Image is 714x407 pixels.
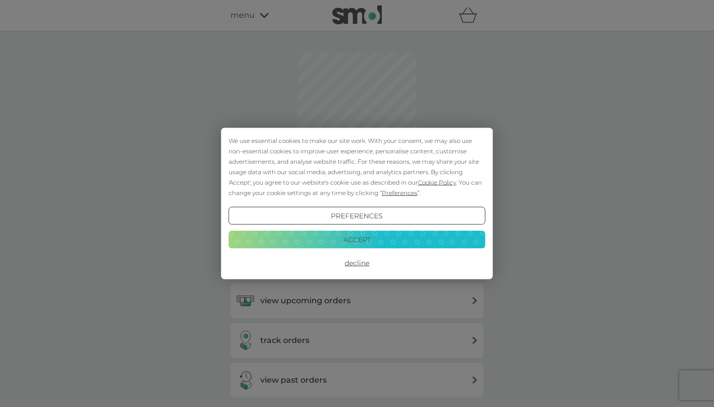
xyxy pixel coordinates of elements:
span: Cookie Policy [418,179,456,186]
button: Decline [229,254,485,272]
button: Preferences [229,207,485,225]
div: We use essential cookies to make our site work. With your consent, we may also use non-essential ... [229,136,485,198]
span: Preferences [382,189,417,197]
div: Cookie Consent Prompt [221,128,493,279]
button: Accept [229,230,485,248]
